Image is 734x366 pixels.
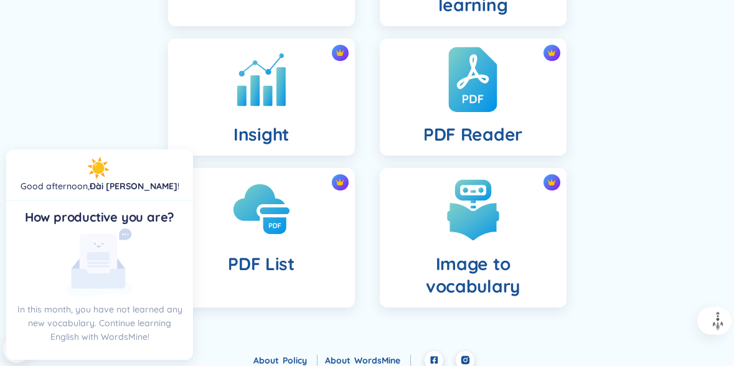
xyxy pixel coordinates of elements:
[16,303,183,344] p: In this month, you have not learned any new vocabulary. Continue learning English with WordsMine!
[390,253,557,298] h4: Image to vocabulary
[90,181,177,192] a: Đài [PERSON_NAME]
[547,49,556,57] img: crown icon
[336,178,344,187] img: crown icon
[156,168,367,307] a: crown iconPDF List
[354,355,411,366] a: WordsMine
[423,123,522,146] h4: PDF Reader
[367,168,579,307] a: crown iconImage to vocabulary
[21,181,90,192] span: Good afternoon ,
[283,355,318,366] a: Policy
[228,253,294,275] h4: PDF List
[233,123,289,146] h4: Insight
[367,39,579,156] a: crown iconPDF Reader
[547,178,556,187] img: crown icon
[708,311,728,331] img: to top
[156,39,367,156] a: crown iconInsight
[16,209,183,226] div: How productive you are?
[336,49,344,57] img: crown icon
[21,179,179,193] div: !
